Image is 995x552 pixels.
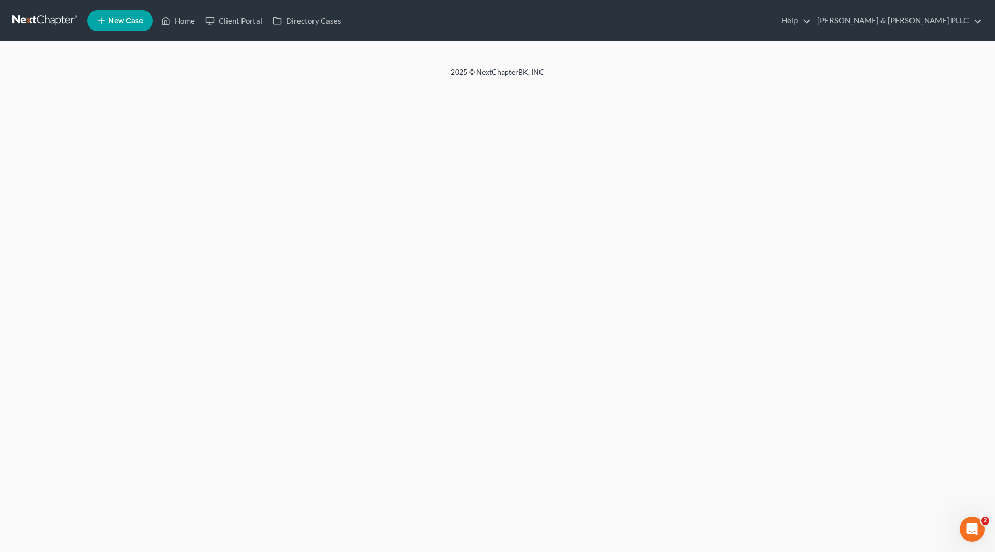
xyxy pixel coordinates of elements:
[200,11,267,30] a: Client Portal
[202,67,793,86] div: 2025 © NextChapterBK, INC
[812,11,982,30] a: [PERSON_NAME] & [PERSON_NAME] PLLC
[776,11,811,30] a: Help
[156,11,200,30] a: Home
[981,517,989,525] span: 2
[960,517,985,542] iframe: Intercom live chat
[87,10,153,31] new-legal-case-button: New Case
[267,11,347,30] a: Directory Cases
